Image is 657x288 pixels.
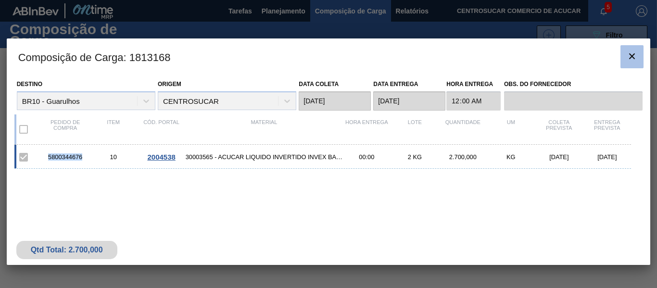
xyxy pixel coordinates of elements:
div: KG [487,153,535,161]
div: 2 KG [391,153,439,161]
label: Hora Entrega [446,77,501,91]
label: Data entrega [373,81,418,88]
label: Data coleta [299,81,339,88]
div: Material [186,119,343,139]
div: 10 [89,153,138,161]
div: [DATE] [583,153,631,161]
div: Qtd Total: 2.700,000 [24,246,110,254]
div: 00:00 [342,153,391,161]
input: dd/mm/yyyy [373,91,445,111]
div: Coleta Prevista [535,119,583,139]
div: 5800344676 [41,153,89,161]
div: Quantidade [439,119,487,139]
div: Lote [391,119,439,139]
div: Entrega Prevista [583,119,631,139]
div: Cód. Portal [138,119,186,139]
div: Ir para o Pedido [138,153,186,161]
h3: Composição de Carga : 1813168 [7,38,651,75]
div: UM [487,119,535,139]
input: dd/mm/yyyy [299,91,371,111]
span: 2004538 [147,153,175,161]
div: 2.700,000 [439,153,487,161]
label: Destino [17,81,42,88]
span: 30003565 - ACUCAR LIQUIDO INVERTIDO INVEX BAG INBOX [186,153,343,161]
label: Obs. do Fornecedor [504,77,643,91]
div: Hora Entrega [342,119,391,139]
div: [DATE] [535,153,583,161]
div: Pedido de compra [41,119,89,139]
label: Origem [158,81,181,88]
div: Item [89,119,138,139]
